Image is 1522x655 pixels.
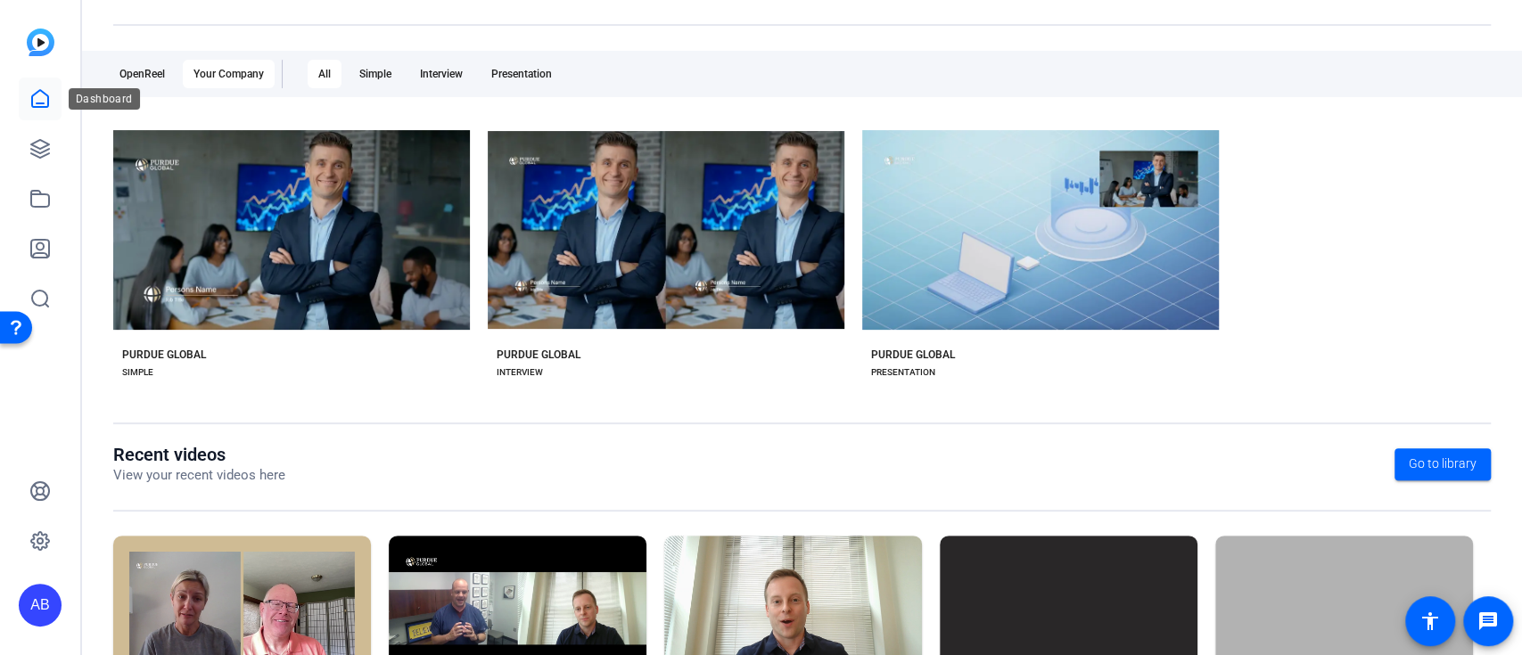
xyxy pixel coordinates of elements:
[113,444,285,465] h1: Recent videos
[109,60,176,88] div: OpenReel
[1419,610,1441,632] mat-icon: accessibility
[27,29,54,56] img: blue-gradient.svg
[183,60,275,88] div: Your Company
[497,365,543,380] div: INTERVIEW
[69,88,140,110] div: Dashboard
[122,348,206,362] div: PURDUE GLOBAL
[871,365,935,380] div: PRESENTATION
[409,60,473,88] div: Interview
[497,348,580,362] div: PURDUE GLOBAL
[113,465,285,486] p: View your recent videos here
[871,348,955,362] div: PURDUE GLOBAL
[1409,454,1477,473] span: Go to library
[1477,610,1499,632] mat-icon: message
[1394,448,1491,480] a: Go to library
[122,365,153,380] div: SIMPLE
[19,584,62,626] div: AB
[481,60,563,88] div: Presentation
[349,60,402,88] div: Simple
[308,60,341,88] div: All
